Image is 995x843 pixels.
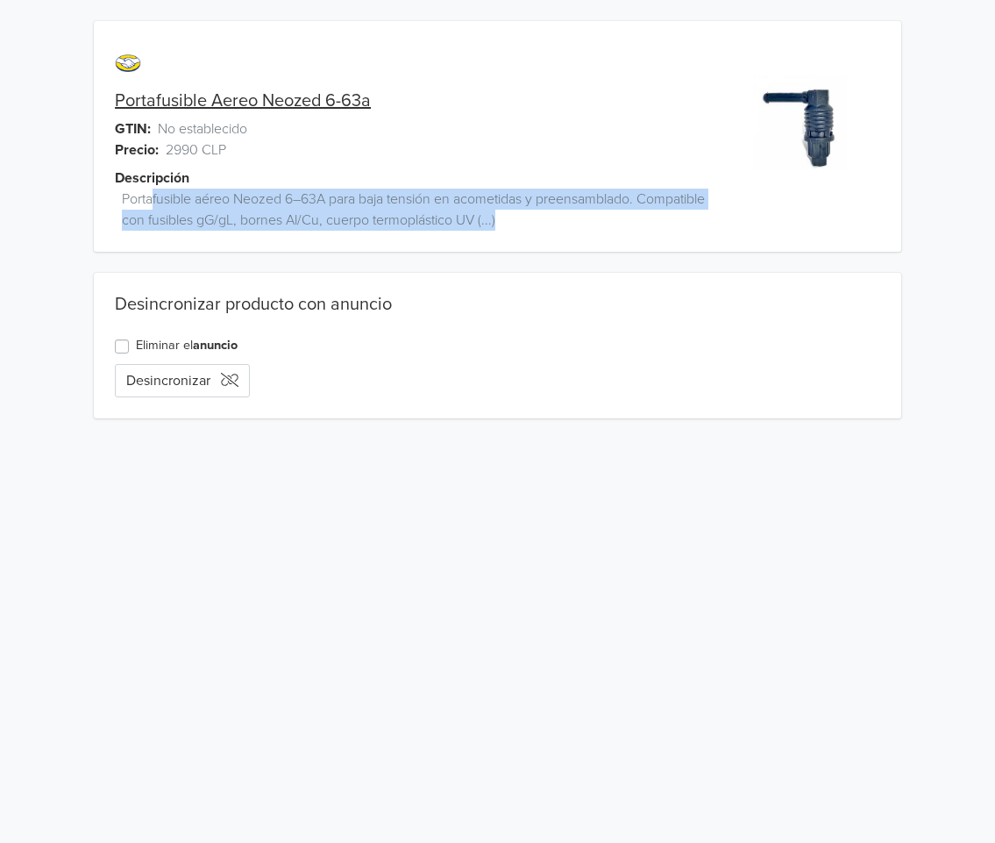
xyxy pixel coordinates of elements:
span: Precio: [115,139,159,161]
button: Desincronizar [115,364,250,397]
label: Eliminar el [136,336,238,355]
span: No establecido [158,118,247,139]
span: GTIN: [115,118,151,139]
span: Portafusible aéreo Neozed 6–63A para baja tensión en acometidas y preensamblado. Compatible con f... [122,189,721,231]
a: anuncio [193,338,238,353]
img: product_image [734,56,866,189]
div: Desincronizar producto con anuncio [115,294,880,315]
span: Descripción [115,168,189,189]
span: 2990 CLP [166,139,226,161]
a: Portafusible Aereo Neozed 6-63a [115,90,371,111]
